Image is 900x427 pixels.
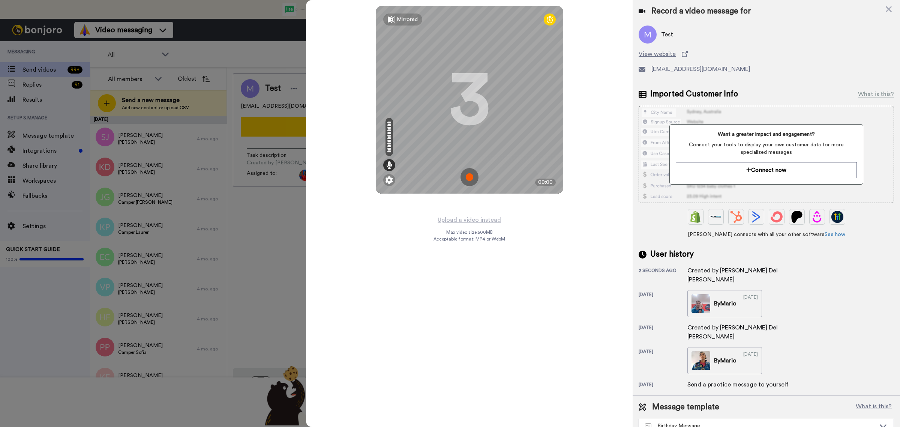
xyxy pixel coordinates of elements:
img: e503e5c9-1625-41ee-8e40-c6f45bf46da2-thumb.jpg [691,294,710,313]
span: Want a greater impact and engagement? [676,131,857,138]
button: Connect now [676,162,857,178]
span: Connect your tools to display your own customer data for more specialized messages [676,141,857,156]
a: ByMario[DATE] [687,290,762,317]
span: Acceptable format: MP4 or WebM [433,236,505,242]
div: Created by [PERSON_NAME] Del [PERSON_NAME] [687,266,807,284]
button: Upload a video instead [435,215,503,225]
div: 3 [449,72,490,128]
span: [PERSON_NAME] connects with all your other software [639,231,894,238]
img: Ontraport [710,211,722,223]
img: efabb54d-599d-4169-aa60-f3adceb7d052-thumb.jpg [691,351,710,370]
div: [DATE] [639,325,687,341]
img: ic_gear.svg [385,176,393,184]
a: ByMario[DATE] [687,347,762,374]
div: [DATE] [639,349,687,374]
img: Hubspot [730,211,742,223]
img: Drip [811,211,823,223]
div: What is this? [858,90,894,99]
span: Imported Customer Info [650,89,738,100]
div: Send a practice message to yourself [687,380,789,389]
button: What is this? [853,401,894,413]
div: By Mario [714,299,736,308]
span: Max video size: 500 MB [446,229,493,235]
img: Shopify [690,211,702,223]
img: ActiveCampaign [750,211,762,223]
img: ConvertKit [771,211,783,223]
img: Patreon [791,211,803,223]
div: [DATE] [639,382,687,389]
div: [DATE] [743,351,758,370]
span: Message template [652,401,719,413]
div: Created by [PERSON_NAME] Del [PERSON_NAME] [687,323,807,341]
span: [EMAIL_ADDRESS][DOMAIN_NAME] [651,65,750,74]
div: 00:00 [535,179,556,186]
div: By Mario [714,356,736,365]
img: ic_record_start.svg [460,168,478,186]
div: [DATE] [743,294,758,313]
div: 2 seconds ago [639,268,687,284]
div: [DATE] [639,292,687,317]
a: See how [825,232,845,237]
span: User history [650,249,694,260]
img: GoHighLevel [831,211,843,223]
